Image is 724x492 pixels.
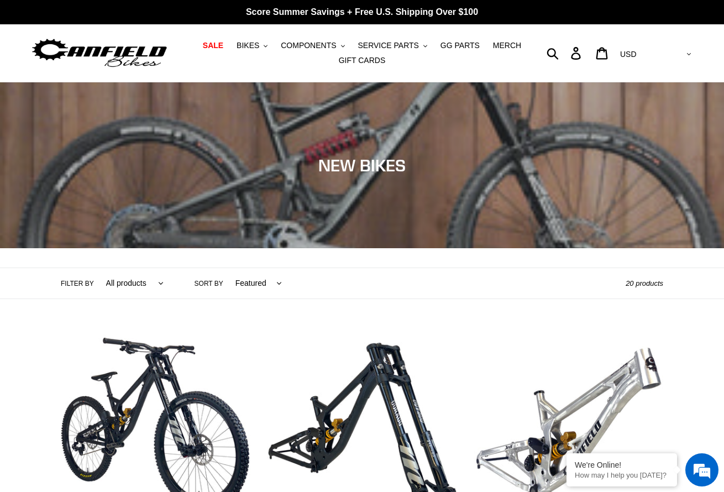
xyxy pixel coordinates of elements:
[61,279,94,289] label: Filter by
[487,38,527,53] a: MERCH
[493,41,521,50] span: MERCH
[339,56,386,65] span: GIFT CARDS
[237,41,259,50] span: BIKES
[575,471,669,479] p: How may I help you today?
[626,279,663,287] span: 20 products
[440,41,480,50] span: GG PARTS
[195,279,223,289] label: Sort by
[358,41,418,50] span: SERVICE PARTS
[281,41,336,50] span: COMPONENTS
[30,36,169,71] img: Canfield Bikes
[575,460,669,469] div: We're Online!
[231,38,273,53] button: BIKES
[318,155,406,175] span: NEW BIKES
[197,38,229,53] a: SALE
[435,38,485,53] a: GG PARTS
[203,41,223,50] span: SALE
[352,38,432,53] button: SERVICE PARTS
[275,38,350,53] button: COMPONENTS
[333,53,391,68] a: GIFT CARDS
